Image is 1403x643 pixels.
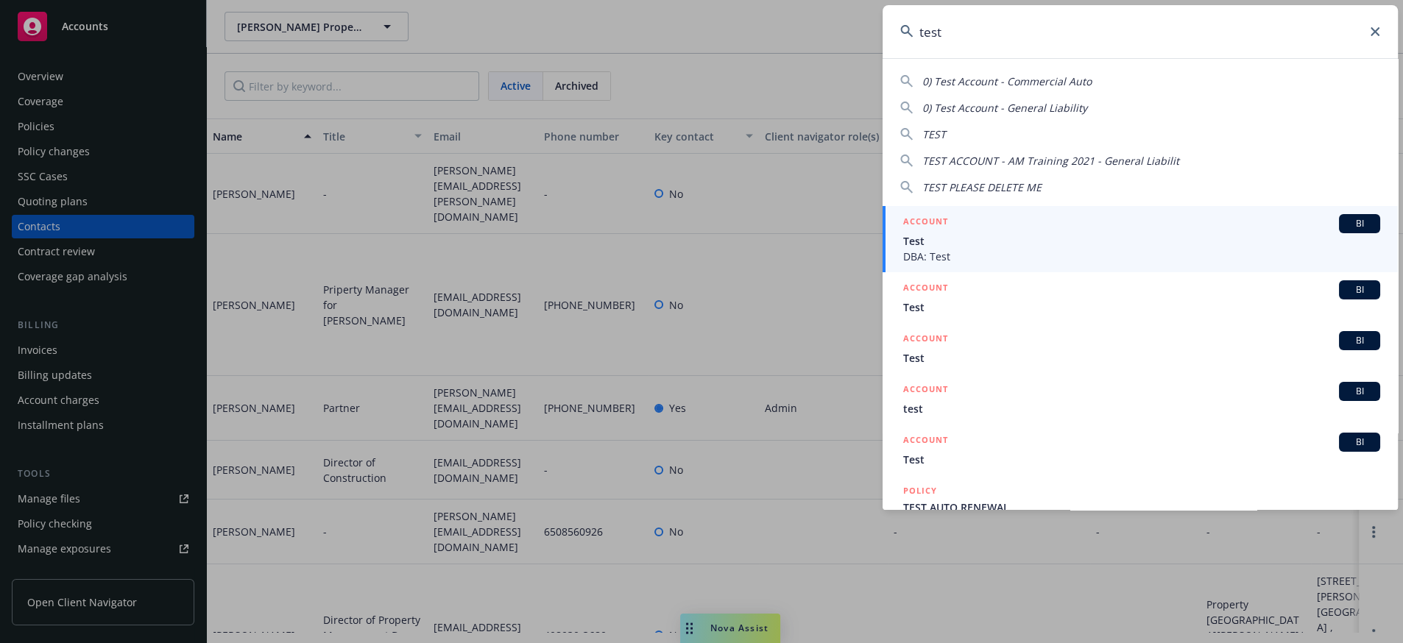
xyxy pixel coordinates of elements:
[883,323,1398,374] a: ACCOUNTBITest
[1345,334,1374,347] span: BI
[903,350,1380,366] span: Test
[1345,217,1374,230] span: BI
[903,500,1380,515] span: TEST AUTO RENEWAL
[883,5,1398,58] input: Search...
[903,483,937,498] h5: POLICY
[922,74,1092,88] span: 0) Test Account - Commercial Auto
[903,280,948,298] h5: ACCOUNT
[903,233,1380,249] span: Test
[883,206,1398,272] a: ACCOUNTBITestDBA: Test
[883,475,1398,539] a: POLICYTEST AUTO RENEWAL
[903,433,948,450] h5: ACCOUNT
[903,382,948,399] h5: ACCOUNT
[922,127,946,141] span: TEST
[903,249,1380,264] span: DBA: Test
[903,452,1380,467] span: Test
[883,424,1398,475] a: ACCOUNTBITest
[922,154,1179,168] span: TEST ACCOUNT - AM Training 2021 - General Liabilit
[922,101,1087,115] span: 0) Test Account - General Liability
[1345,283,1374,296] span: BI
[883,374,1398,424] a: ACCOUNTBItest
[903,214,948,232] h5: ACCOUNT
[903,331,948,349] h5: ACCOUNT
[922,180,1042,194] span: TEST PLEASE DELETE ME
[883,272,1398,323] a: ACCOUNTBITest
[1345,385,1374,398] span: BI
[1345,436,1374,449] span: BI
[903,401,1380,416] span: test
[903,299,1380,315] span: Test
